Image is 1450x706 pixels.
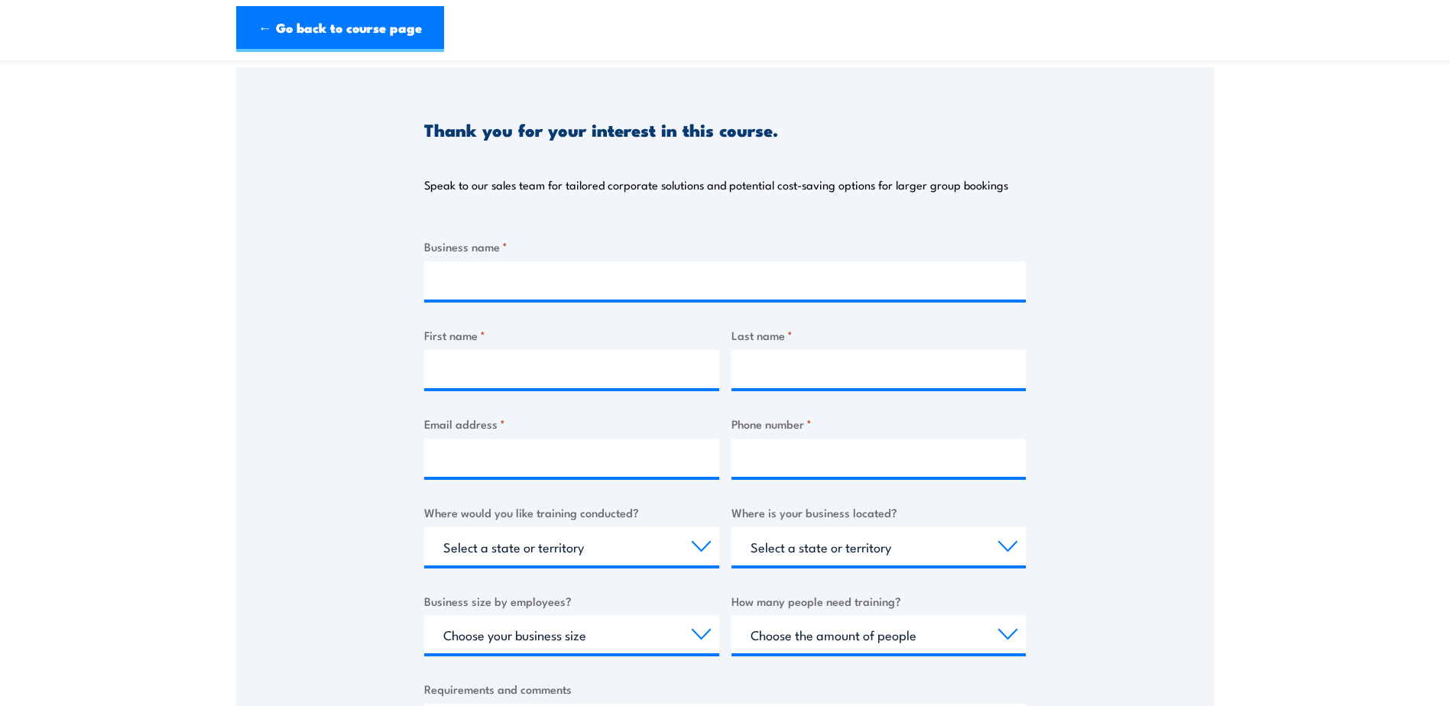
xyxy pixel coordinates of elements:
[424,177,1008,193] p: Speak to our sales team for tailored corporate solutions and potential cost-saving options for la...
[424,415,719,432] label: Email address
[424,121,778,138] h3: Thank you for your interest in this course.
[731,326,1027,344] label: Last name
[424,504,719,521] label: Where would you like training conducted?
[731,415,1027,432] label: Phone number
[236,6,444,52] a: ← Go back to course page
[424,238,1026,255] label: Business name
[424,680,1026,698] label: Requirements and comments
[731,592,1027,610] label: How many people need training?
[424,592,719,610] label: Business size by employees?
[424,326,719,344] label: First name
[731,504,1027,521] label: Where is your business located?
